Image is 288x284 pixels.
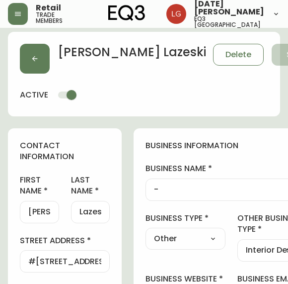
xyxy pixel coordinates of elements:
[36,4,61,12] span: Retail
[213,44,264,66] button: Delete
[225,49,251,60] span: Delete
[20,140,110,163] h4: contact information
[108,5,145,21] img: logo
[145,213,225,224] label: business type
[20,175,59,197] label: first name
[20,90,48,100] h4: active
[36,12,79,24] h5: trade members
[58,44,206,66] h2: [PERSON_NAME] Lazeski
[166,4,186,24] img: 2638f148bab13be18035375ceda1d187
[194,16,264,28] h5: eq3 [GEOGRAPHIC_DATA]
[71,175,110,197] label: last name
[20,235,110,246] label: street address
